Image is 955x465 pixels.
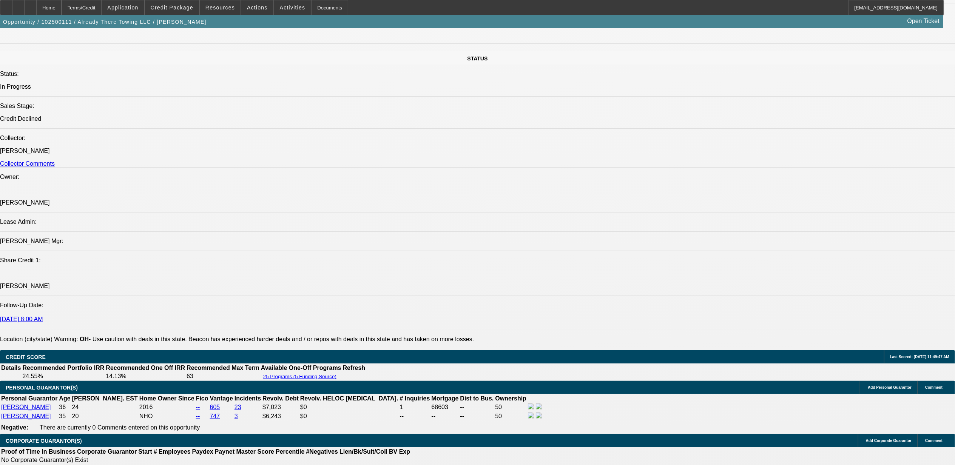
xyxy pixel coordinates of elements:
[59,412,71,420] td: 35
[196,395,208,402] b: Fico
[276,448,304,455] b: Percentile
[262,412,299,420] td: $6,243
[77,448,137,455] b: Corporate Guarantor
[139,412,195,420] td: NHO
[6,385,78,391] span: PERSONAL GUARANTOR(S)
[205,5,235,11] span: Resources
[72,403,138,411] td: 24
[105,373,185,380] td: 14.13%
[536,413,542,419] img: linkedin-icon.png
[866,439,912,443] span: Add Corporate Guarantor
[432,395,459,402] b: Mortgage
[274,0,311,15] button: Activities
[40,424,200,431] span: There are currently 0 Comments entered on this opportunity
[399,403,430,411] td: 1
[300,412,399,420] td: $0
[6,438,82,444] span: CORPORATE GUARANTOR(S)
[105,364,185,372] th: Recommended One Off IRR
[495,403,527,411] td: 50
[389,448,410,455] b: BV Exp
[925,385,943,390] span: Comment
[339,448,387,455] b: Lien/Bk/Suit/Coll
[431,403,459,411] td: 68603
[210,404,220,410] a: 605
[890,355,949,359] span: Last Scored: [DATE] 11:49:47 AM
[1,395,57,402] b: Personal Guarantor
[528,403,534,410] img: facebook-icon.png
[460,412,494,420] td: --
[1,448,76,456] th: Proof of Time In Business
[1,364,21,372] th: Details
[196,413,200,419] a: --
[261,364,342,372] th: Available One-Off Programs
[139,404,153,410] span: 2016
[300,395,398,402] b: Revolv. HELOC [MEDICAL_DATA].
[3,19,207,25] span: Opportunity / 102500111 / Already There Towing LLC / [PERSON_NAME]
[138,448,152,455] b: Start
[145,0,199,15] button: Credit Package
[235,413,238,419] a: 3
[80,336,89,342] b: OH
[196,404,200,410] a: --
[192,448,213,455] b: Paydex
[186,373,260,380] td: 63
[343,364,366,372] th: Refresh
[261,373,339,380] button: 25 Programs (5 Funding Source)
[262,403,299,411] td: $7,023
[215,448,274,455] b: Paynet Master Score
[102,0,144,15] button: Application
[460,403,494,411] td: --
[59,395,70,402] b: Age
[925,439,943,443] span: Comment
[22,364,105,372] th: Recommended Portfolio IRR
[200,0,241,15] button: Resources
[139,395,194,402] b: Home Owner Since
[495,412,527,420] td: 50
[431,412,459,420] td: --
[868,385,912,390] span: Add Personal Guarantor
[210,395,233,402] b: Vantage
[80,336,474,342] label: - Use caution with deals in this state. Beacon has experienced harder deals and / or repos with d...
[22,373,105,380] td: 24.55%
[904,15,943,28] a: Open Ticket
[6,354,46,360] span: CREDIT SCORE
[235,404,241,410] a: 23
[460,395,494,402] b: Dist to Bus.
[536,403,542,410] img: linkedin-icon.png
[1,404,51,410] a: [PERSON_NAME]
[467,55,488,62] span: STATUS
[262,395,299,402] b: Revolv. Debt
[495,395,526,402] b: Ownership
[72,412,138,420] td: 20
[1,413,51,419] a: [PERSON_NAME]
[280,5,305,11] span: Activities
[1,456,413,464] td: No Corporate Guarantor(s) Exist
[1,424,28,431] b: Negative:
[241,0,273,15] button: Actions
[59,403,71,411] td: 36
[300,403,399,411] td: $0
[399,412,430,420] td: --
[306,448,338,455] b: #Negatives
[107,5,138,11] span: Application
[72,395,138,402] b: [PERSON_NAME]. EST
[400,395,430,402] b: # Inquiries
[151,5,193,11] span: Credit Package
[528,413,534,419] img: facebook-icon.png
[235,395,261,402] b: Incidents
[154,448,191,455] b: # Employees
[186,364,260,372] th: Recommended Max Term
[247,5,268,11] span: Actions
[210,413,220,419] a: 747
